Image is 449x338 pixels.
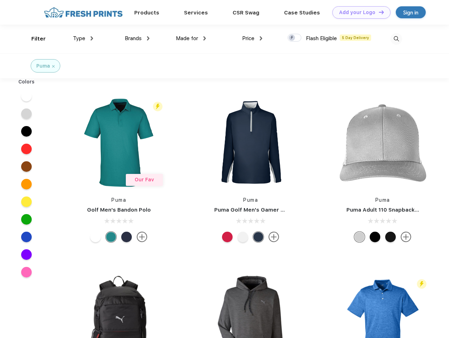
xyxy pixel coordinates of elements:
[385,232,396,242] div: Pma Blk with Pma Blk
[354,232,365,242] div: Quarry Brt Whit
[135,177,154,182] span: Our Fav
[204,96,297,189] img: func=resize&h=266
[336,96,430,189] img: func=resize&h=266
[339,10,375,15] div: Add your Logo
[222,232,233,242] div: Ski Patrol
[403,8,418,17] div: Sign in
[375,197,390,203] a: Puma
[233,10,259,16] a: CSR Swag
[260,36,262,40] img: dropdown.png
[147,36,149,40] img: dropdown.png
[214,207,326,213] a: Puma Golf Men's Gamer Golf Quarter-Zip
[306,35,337,42] span: Flash Eligible
[390,33,402,45] img: desktop_search.svg
[340,35,371,41] span: 5 Day Delivery
[137,232,147,242] img: more.svg
[36,62,50,70] div: Puma
[90,232,101,242] div: Bright White
[13,78,40,86] div: Colors
[238,232,248,242] div: Bright White
[121,232,132,242] div: Navy Blazer
[42,6,125,19] img: fo%20logo%202.webp
[401,232,411,242] img: more.svg
[87,207,151,213] a: Golf Men's Bandon Polo
[253,232,264,242] div: Navy Blazer
[379,10,384,14] img: DT
[73,35,85,42] span: Type
[134,10,159,16] a: Products
[203,36,206,40] img: dropdown.png
[106,232,116,242] div: Green Lagoon
[370,232,380,242] div: Pma Blk Pma Blk
[72,96,166,189] img: func=resize&h=266
[153,102,162,111] img: flash_active_toggle.svg
[111,197,126,203] a: Puma
[269,232,279,242] img: more.svg
[243,197,258,203] a: Puma
[31,35,46,43] div: Filter
[242,35,254,42] span: Price
[417,279,426,289] img: flash_active_toggle.svg
[184,10,208,16] a: Services
[396,6,426,18] a: Sign in
[52,65,55,68] img: filter_cancel.svg
[125,35,142,42] span: Brands
[176,35,198,42] span: Made for
[91,36,93,40] img: dropdown.png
